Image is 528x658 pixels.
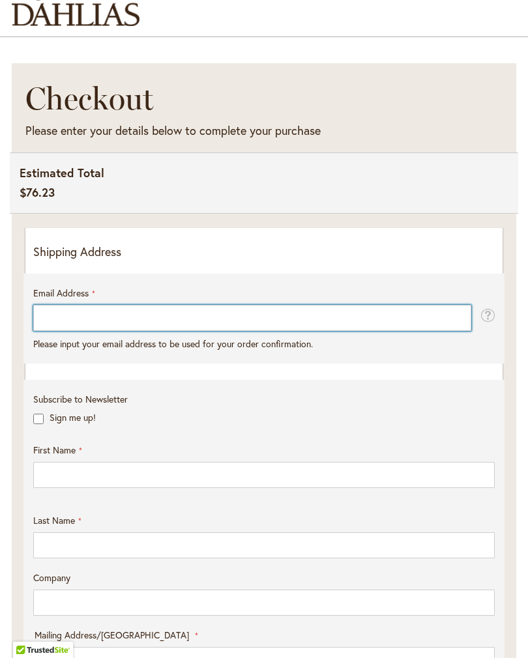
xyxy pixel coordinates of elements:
[20,165,104,182] span: Estimated Total
[25,122,368,139] div: Please enter your details below to complete your purchase
[20,184,55,200] span: $76.23
[25,79,368,118] h1: Checkout
[33,514,75,526] span: Last Name
[33,444,76,456] span: First Name
[33,244,495,261] p: Shipping Address
[35,629,189,641] span: Mailing Address/[GEOGRAPHIC_DATA]
[33,287,89,299] span: Email Address
[33,393,128,405] span: Subscribe to Newsletter
[33,337,313,350] span: Please input your email address to be used for your order confirmation.
[50,411,96,423] label: Sign me up!
[33,571,70,584] span: Company
[10,612,46,648] iframe: Launch Accessibility Center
